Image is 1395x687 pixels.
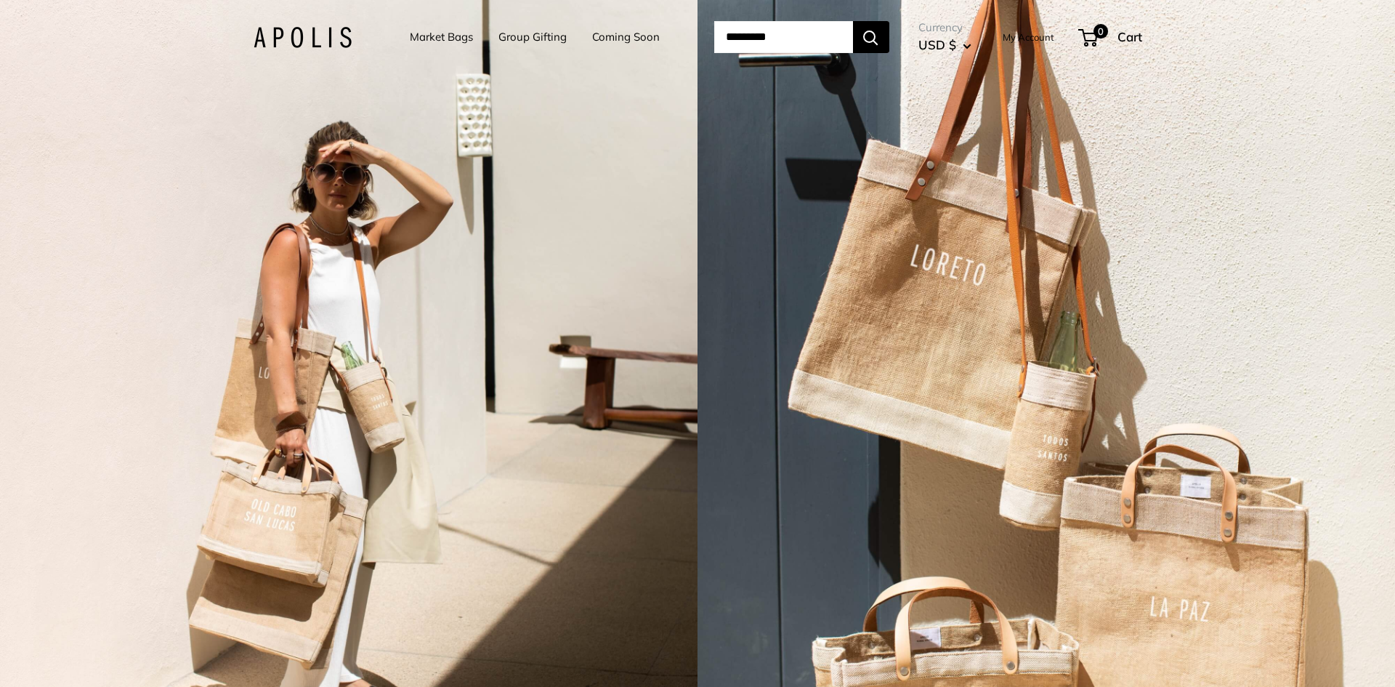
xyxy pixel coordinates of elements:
[918,33,971,57] button: USD $
[498,27,567,47] a: Group Gifting
[918,37,956,52] span: USD $
[853,21,889,53] button: Search
[254,27,352,48] img: Apolis
[1080,25,1142,49] a: 0 Cart
[1003,28,1054,46] a: My Account
[918,17,971,38] span: Currency
[1117,29,1142,44] span: Cart
[1093,24,1107,39] span: 0
[592,27,660,47] a: Coming Soon
[714,21,853,53] input: Search...
[410,27,473,47] a: Market Bags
